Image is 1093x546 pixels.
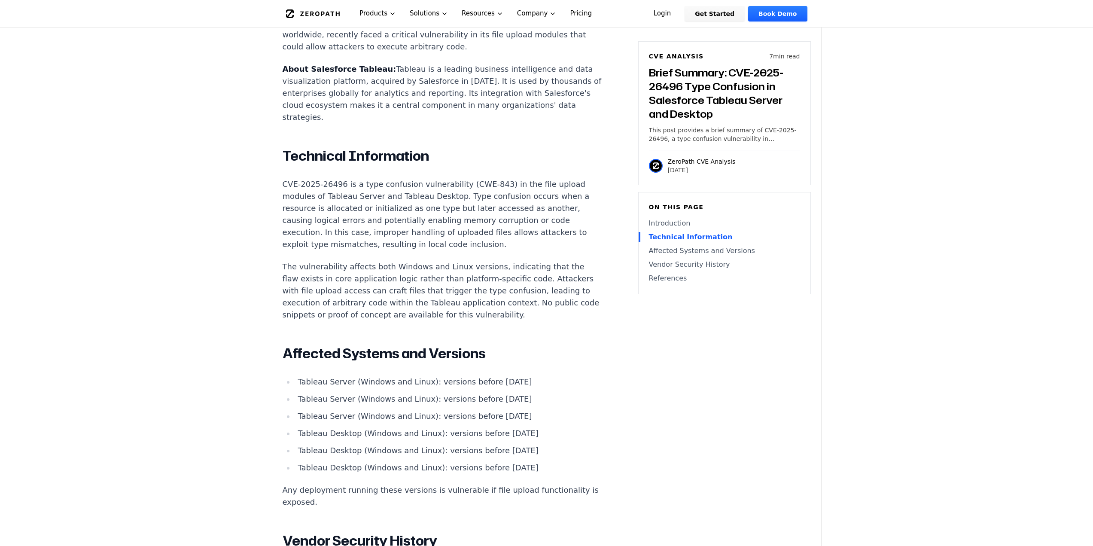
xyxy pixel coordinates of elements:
p: ZeroPath CVE Analysis [668,157,736,166]
a: Affected Systems and Versions [649,246,800,256]
li: Tableau Desktop (Windows and Linux): versions before [DATE] [295,462,602,474]
li: Tableau Desktop (Windows and Linux): versions before [DATE] [295,427,602,439]
a: Login [643,6,682,21]
p: 7 min read [769,52,800,61]
h6: On this page [649,203,800,211]
p: The vulnerability affects both Windows and Linux versions, indicating that the flaw exists in cor... [283,261,602,321]
p: Any deployment running these versions is vulnerable if file upload functionality is exposed. [283,484,602,508]
a: Vendor Security History [649,259,800,270]
a: Get Started [685,6,745,21]
p: [DATE] [668,166,736,174]
h2: Affected Systems and Versions [283,345,602,362]
a: Technical Information [649,232,800,242]
img: ZeroPath CVE Analysis [649,159,663,173]
p: CVE-2025-26496 is a type confusion vulnerability (CWE-843) in the file upload modules of Tableau ... [283,178,602,250]
h3: Brief Summary: CVE-2025-26496 Type Confusion in Salesforce Tableau Server and Desktop [649,66,800,121]
li: Tableau Server (Windows and Linux): versions before [DATE] [295,410,602,422]
a: Introduction [649,218,800,229]
a: References [649,273,800,284]
li: Tableau Desktop (Windows and Linux): versions before [DATE] [295,445,602,457]
h2: Technical Information [283,147,602,165]
li: Tableau Server (Windows and Linux): versions before [DATE] [295,393,602,405]
p: This post provides a brief summary of CVE-2025-26496, a type confusion vulnerability in Salesforc... [649,126,800,143]
a: Book Demo [748,6,807,21]
p: Tableau is a leading business intelligence and data visualization platform, acquired by Salesforc... [283,63,602,123]
strong: About Salesforce Tableau: [283,64,396,73]
li: Tableau Server (Windows and Linux): versions before [DATE] [295,376,602,388]
h6: CVE Analysis [649,52,704,61]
